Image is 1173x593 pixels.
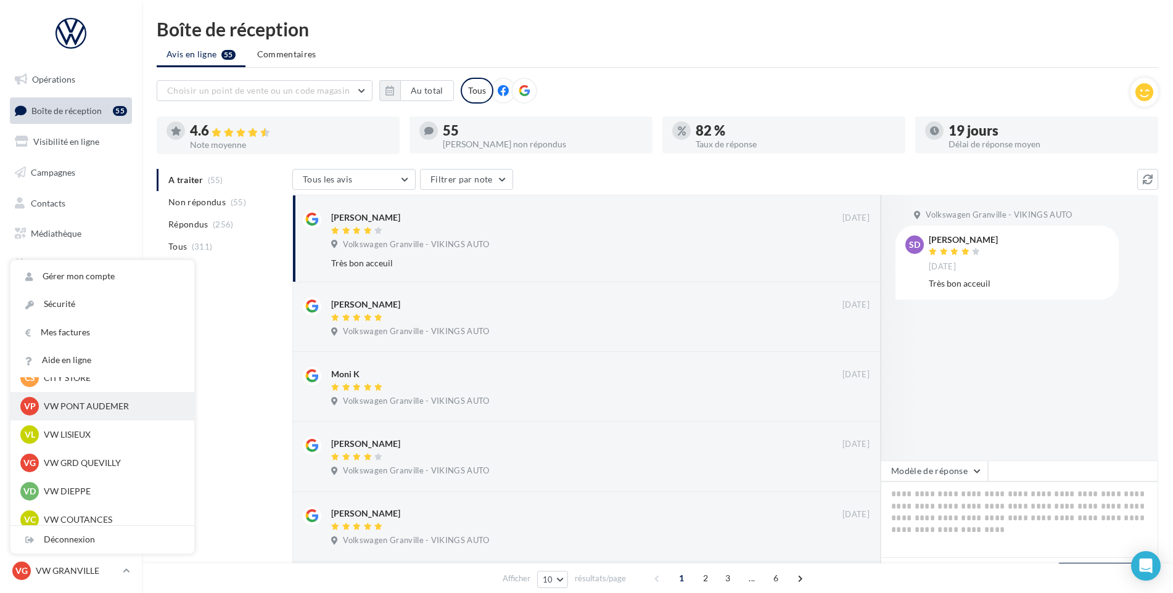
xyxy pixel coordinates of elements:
p: CITY STORE [44,372,179,384]
div: [PERSON_NAME] [331,438,400,450]
span: Choisir un point de vente ou un code magasin [167,85,350,96]
span: résultats/page [575,573,626,584]
p: VW LISIEUX [44,428,179,441]
span: Tous [168,240,187,253]
button: Au total [379,80,454,101]
div: Délai de réponse moyen [949,140,1148,149]
div: Open Intercom Messenger [1131,551,1161,581]
div: Moni K [331,368,360,380]
div: Note moyenne [190,141,390,149]
div: 55 [443,124,643,137]
a: Gérer mon compte [10,263,194,290]
a: Aide en ligne [10,346,194,374]
a: Boîte de réception55 [7,97,134,124]
span: Répondus [168,218,208,231]
span: VG [15,565,28,577]
button: 10 [537,571,569,588]
button: Filtrer par note [420,169,513,190]
div: 82 % [696,124,895,137]
span: (55) [231,197,246,207]
span: Tous les avis [303,174,353,184]
span: [DATE] [842,300,870,311]
span: Médiathèque [31,228,81,239]
button: Choisir un point de vente ou un code magasin [157,80,372,101]
div: Déconnexion [10,526,194,554]
span: [DATE] [842,439,870,450]
div: [PERSON_NAME] [331,298,400,311]
span: Volkswagen Granville - VIKINGS AUTO [343,396,489,407]
a: Mes factures [10,319,194,346]
a: Calendrier [7,252,134,277]
span: Calendrier [31,259,72,269]
div: [PERSON_NAME] [331,211,400,224]
span: Volkswagen Granville - VIKINGS AUTO [343,465,489,476]
span: 1 [672,568,691,588]
span: [DATE] [842,369,870,380]
span: Campagnes [31,167,75,178]
span: Volkswagen Granville - VIKINGS AUTO [926,210,1072,221]
span: VC [24,513,36,526]
span: SD [909,239,920,251]
span: Commentaires [257,48,316,60]
div: [PERSON_NAME] [929,235,998,244]
div: Très bon acceuil [331,257,789,269]
span: 3 [718,568,738,588]
span: (311) [192,242,213,252]
span: 2 [696,568,715,588]
p: VW GRANVILLE [36,565,118,577]
span: ... [742,568,762,588]
span: [DATE] [842,509,870,520]
a: Sécurité [10,290,194,318]
div: 4.6 [190,124,390,138]
a: Contacts [7,190,134,216]
button: Au total [400,80,454,101]
span: Opérations [32,74,75,84]
p: VW GRD QUEVILLY [44,457,179,469]
span: Boîte de réception [31,105,102,115]
span: Contacts [31,197,65,208]
p: VW PONT AUDEMER [44,400,179,412]
span: Volkswagen Granville - VIKINGS AUTO [343,239,489,250]
div: Boîte de réception [157,20,1158,38]
span: Visibilité en ligne [33,136,99,147]
a: ASSETS PERSONNALISABLES [7,282,134,319]
button: Modèle de réponse [881,460,988,481]
div: Très bon acceuil [929,277,1109,290]
span: Non répondus [168,196,226,208]
span: [DATE] [929,261,956,272]
span: Afficher [503,573,530,584]
a: Campagnes [7,160,134,186]
a: VG VW GRANVILLE [10,559,132,583]
span: VL [25,428,35,441]
button: Tous les avis [292,169,416,190]
a: Opérations [7,67,134,92]
div: Tous [461,78,493,104]
p: VW DIEPPE [44,485,179,497]
div: Taux de réponse [696,140,895,149]
span: [DATE] [842,213,870,224]
span: 6 [766,568,786,588]
span: VG [23,457,36,469]
a: Visibilité en ligne [7,129,134,155]
span: Volkswagen Granville - VIKINGS AUTO [343,326,489,337]
p: VW COUTANCES [44,513,179,526]
span: (256) [213,219,234,229]
div: [PERSON_NAME] non répondus [443,140,643,149]
span: 10 [543,575,553,584]
div: 19 jours [949,124,1148,137]
span: VP [24,400,36,412]
div: 55 [113,106,127,116]
div: [PERSON_NAME] [331,507,400,520]
span: VD [23,485,36,497]
a: Médiathèque [7,221,134,247]
span: Volkswagen Granville - VIKINGS AUTO [343,535,489,546]
span: CS [25,372,35,384]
